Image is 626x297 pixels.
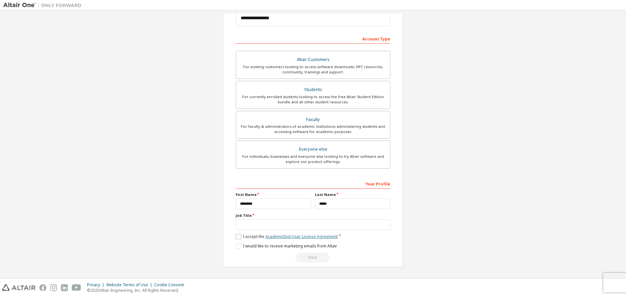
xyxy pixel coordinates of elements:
[240,145,386,154] div: Everyone else
[72,284,81,291] img: youtube.svg
[106,282,154,288] div: Website Terms of Use
[236,234,338,239] label: I accept the
[87,288,188,293] p: © 2025 Altair Engineering, Inc. All Rights Reserved.
[315,192,390,197] label: Last Name
[240,115,386,124] div: Faculty
[236,178,390,189] div: Your Profile
[236,253,390,262] div: Read and acccept EULA to continue
[154,282,188,288] div: Cookie Consent
[240,64,386,75] div: For existing customers looking to access software downloads, HPC resources, community, trainings ...
[240,55,386,64] div: Altair Customers
[240,124,386,134] div: For faculty & administrators of academic institutions administering students and accessing softwa...
[240,154,386,164] div: For individuals, businesses and everyone else looking to try Altair software and explore our prod...
[2,284,36,291] img: altair_logo.svg
[87,282,106,288] div: Privacy
[3,2,85,8] img: Altair One
[265,234,338,239] a: Academic End-User License Agreement
[61,284,68,291] img: linkedin.svg
[236,33,390,44] div: Account Type
[50,284,57,291] img: instagram.svg
[39,284,46,291] img: facebook.svg
[236,243,337,249] label: I would like to receive marketing emails from Altair
[240,94,386,105] div: For currently enrolled students looking to access the free Altair Student Edition bundle and all ...
[236,192,311,197] label: First Name
[240,85,386,94] div: Students
[236,213,390,218] label: Job Title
